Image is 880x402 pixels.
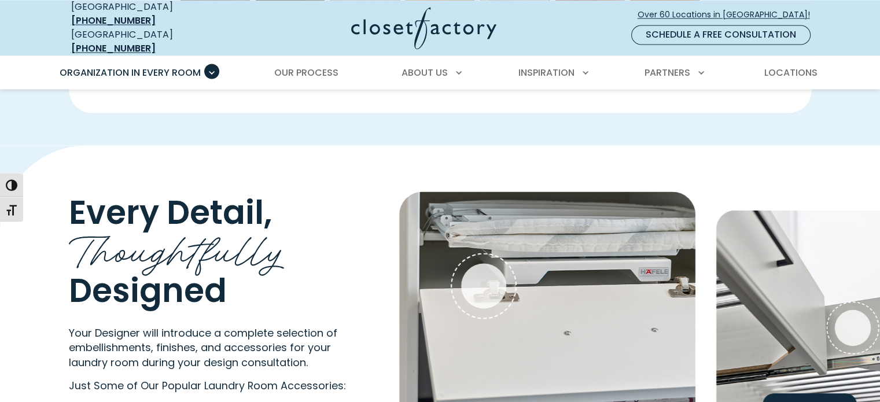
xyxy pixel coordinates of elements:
span: Over 60 Locations in [GEOGRAPHIC_DATA]! [638,9,819,21]
span: Our Process [274,66,338,79]
span: Thoughtfully [69,216,286,276]
span: Your Designer will introduce a complete selection of embellishments, finishes, and accessories fo... [69,325,337,370]
img: Closet Factory Logo [351,7,496,49]
span: About Us [402,66,448,79]
span: Locations [764,66,817,79]
a: [PHONE_NUMBER] [71,14,156,27]
nav: Primary Menu [51,57,829,89]
span: Designed [69,268,227,314]
span: Organization in Every Room [60,66,201,79]
p: Just Some of Our Popular Laundry Room Accessories: [69,378,370,393]
span: Inspiration [518,66,575,79]
a: [PHONE_NUMBER] [71,42,156,55]
a: Schedule a Free Consultation [631,25,811,45]
div: [GEOGRAPHIC_DATA] [71,28,239,56]
span: Partners [645,66,690,79]
a: Over 60 Locations in [GEOGRAPHIC_DATA]! [637,5,820,25]
span: Every Detail, [69,189,272,235]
